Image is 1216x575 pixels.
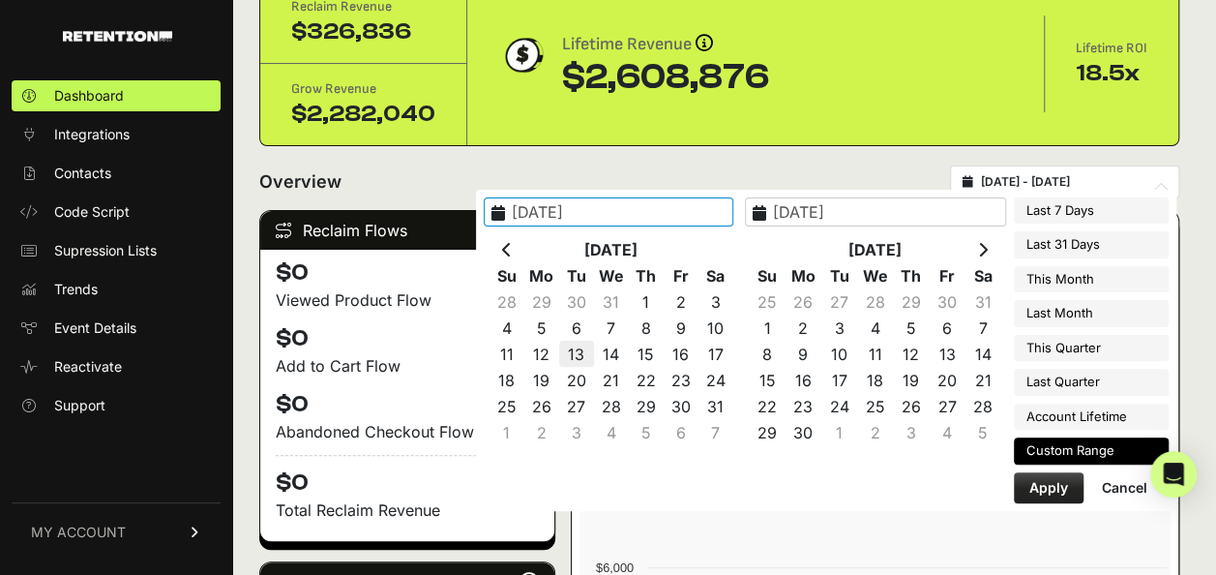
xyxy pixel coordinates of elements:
[1014,369,1169,396] li: Last Quarter
[821,367,857,393] td: 17
[750,315,786,341] td: 1
[54,280,98,299] span: Trends
[54,357,122,377] span: Reactivate
[489,262,524,288] th: Su
[562,58,769,97] div: $2,608,876
[524,393,559,419] td: 26
[786,262,821,288] th: Mo
[857,315,893,341] td: 4
[276,499,539,522] p: Total Reclaim Revenue
[12,390,221,421] a: Support
[857,393,893,419] td: 25
[489,419,524,445] td: 1
[698,367,733,393] td: 24
[750,367,786,393] td: 15
[964,419,1000,445] td: 5
[559,393,594,419] td: 27
[12,274,221,305] a: Trends
[821,262,857,288] th: Tu
[489,288,524,315] td: 28
[12,351,221,382] a: Reactivate
[594,341,629,367] td: 14
[857,419,893,445] td: 2
[857,367,893,393] td: 18
[54,318,136,338] span: Event Details
[698,315,733,341] td: 10
[594,419,629,445] td: 4
[524,367,559,393] td: 19
[54,396,105,415] span: Support
[893,367,929,393] td: 19
[857,341,893,367] td: 11
[291,79,435,99] div: Grow Revenue
[929,262,964,288] th: Fr
[559,419,594,445] td: 3
[276,288,539,312] div: Viewed Product Flow
[929,315,964,341] td: 6
[821,393,857,419] td: 24
[594,315,629,341] td: 7
[629,393,664,419] td: 29
[964,262,1000,288] th: Sa
[12,119,221,150] a: Integrations
[664,367,698,393] td: 23
[629,315,664,341] td: 8
[12,197,221,227] a: Code Script
[964,393,1000,419] td: 28
[786,367,821,393] td: 16
[698,419,733,445] td: 7
[559,341,594,367] td: 13
[489,393,524,419] td: 25
[893,393,929,419] td: 26
[524,236,698,262] th: [DATE]
[698,288,733,315] td: 3
[698,262,733,288] th: Sa
[291,16,435,47] div: $326,836
[821,315,857,341] td: 3
[524,341,559,367] td: 12
[1150,451,1197,498] div: Open Intercom Messenger
[1014,231,1169,258] li: Last 31 Days
[594,288,629,315] td: 31
[964,288,1000,315] td: 31
[12,158,221,189] a: Contacts
[893,341,929,367] td: 12
[524,419,559,445] td: 2
[629,419,664,445] td: 5
[964,315,1000,341] td: 7
[559,288,594,315] td: 30
[893,288,929,315] td: 29
[786,236,965,262] th: [DATE]
[594,262,629,288] th: We
[54,241,157,260] span: Supression Lists
[821,288,857,315] td: 27
[489,367,524,393] td: 18
[929,288,964,315] td: 30
[1014,335,1169,362] li: This Quarter
[786,393,821,419] td: 23
[629,367,664,393] td: 22
[893,419,929,445] td: 3
[1076,58,1147,89] div: 18.5x
[559,262,594,288] th: Tu
[664,262,698,288] th: Fr
[1014,197,1169,225] li: Last 7 Days
[629,288,664,315] td: 1
[629,341,664,367] td: 15
[857,262,893,288] th: We
[12,502,221,561] a: MY ACCOUNT
[857,288,893,315] td: 28
[260,211,554,250] div: Reclaim Flows
[821,341,857,367] td: 10
[786,315,821,341] td: 2
[54,164,111,183] span: Contacts
[750,341,786,367] td: 8
[489,315,524,341] td: 4
[276,389,539,420] h4: $0
[1086,472,1163,503] button: Cancel
[786,341,821,367] td: 9
[629,262,664,288] th: Th
[12,235,221,266] a: Supression Lists
[276,257,539,288] h4: $0
[559,315,594,341] td: 6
